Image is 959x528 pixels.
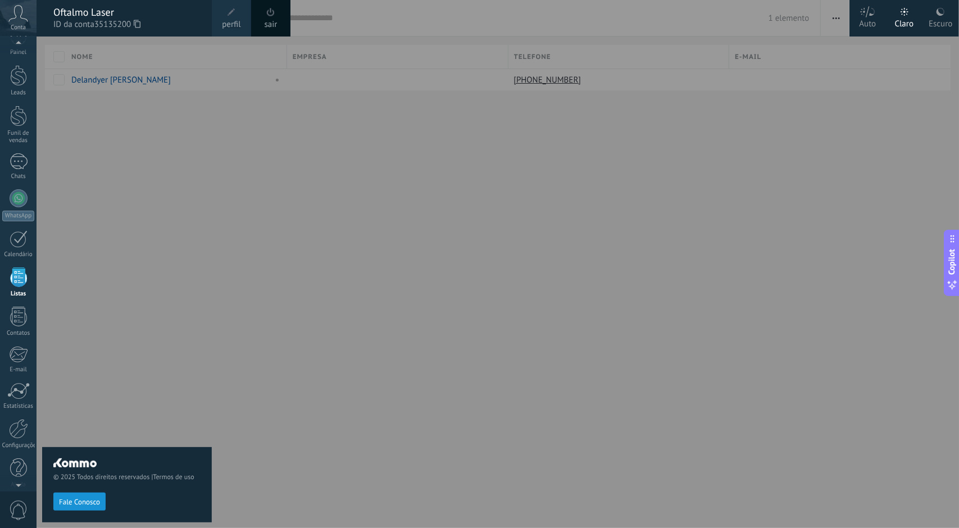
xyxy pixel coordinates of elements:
span: Fale Conosco [59,498,100,506]
span: © 2025 Todos direitos reservados | [53,473,201,481]
div: Estatísticas [2,403,35,410]
div: WhatsApp [2,211,34,221]
div: Escuro [929,7,952,37]
button: Fale Conosco [53,493,106,511]
div: Oftalmo Laser [53,6,201,19]
span: perfil [222,19,240,31]
a: Termos de uso [153,473,194,481]
span: Copilot [947,249,958,275]
div: Leads [2,89,35,97]
div: Calendário [2,251,35,258]
span: Conta [11,24,26,31]
div: Configurações [2,442,35,449]
div: Contatos [2,330,35,337]
div: E-mail [2,366,35,374]
a: sair [265,19,278,31]
div: Funil de vendas [2,130,35,144]
a: Fale Conosco [53,497,106,506]
span: ID da conta [53,19,201,31]
div: Auto [860,7,876,37]
div: Chats [2,173,35,180]
div: Claro [895,7,914,37]
div: Listas [2,290,35,298]
span: 35135200 [94,19,140,31]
